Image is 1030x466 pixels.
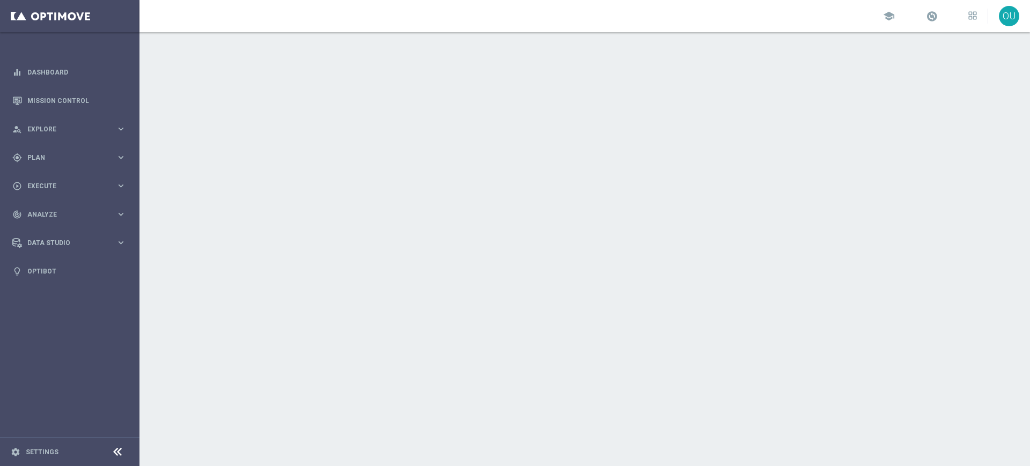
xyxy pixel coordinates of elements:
span: Execute [27,183,116,189]
button: play_circle_outline Execute keyboard_arrow_right [12,182,127,190]
div: Data Studio [12,238,116,248]
i: keyboard_arrow_right [116,238,126,248]
a: Mission Control [27,86,126,115]
div: Execute [12,181,116,191]
i: keyboard_arrow_right [116,181,126,191]
i: keyboard_arrow_right [116,152,126,162]
i: track_changes [12,210,22,219]
span: Explore [27,126,116,132]
button: equalizer Dashboard [12,68,127,77]
a: Settings [26,449,58,455]
a: Dashboard [27,58,126,86]
i: lightbulb [12,267,22,276]
button: track_changes Analyze keyboard_arrow_right [12,210,127,219]
button: lightbulb Optibot [12,267,127,276]
i: gps_fixed [12,153,22,162]
div: Explore [12,124,116,134]
button: person_search Explore keyboard_arrow_right [12,125,127,134]
span: Plan [27,154,116,161]
i: keyboard_arrow_right [116,209,126,219]
i: play_circle_outline [12,181,22,191]
i: keyboard_arrow_right [116,124,126,134]
button: Data Studio keyboard_arrow_right [12,239,127,247]
button: gps_fixed Plan keyboard_arrow_right [12,153,127,162]
span: Data Studio [27,240,116,246]
div: OU [999,6,1019,26]
span: school [883,10,895,22]
span: Analyze [27,211,116,218]
div: Dashboard [12,58,126,86]
i: equalizer [12,68,22,77]
div: Analyze [12,210,116,219]
i: person_search [12,124,22,134]
button: Mission Control [12,97,127,105]
div: Optibot [12,257,126,285]
div: Mission Control [12,86,126,115]
div: Plan [12,153,116,162]
i: settings [11,447,20,457]
a: Optibot [27,257,126,285]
